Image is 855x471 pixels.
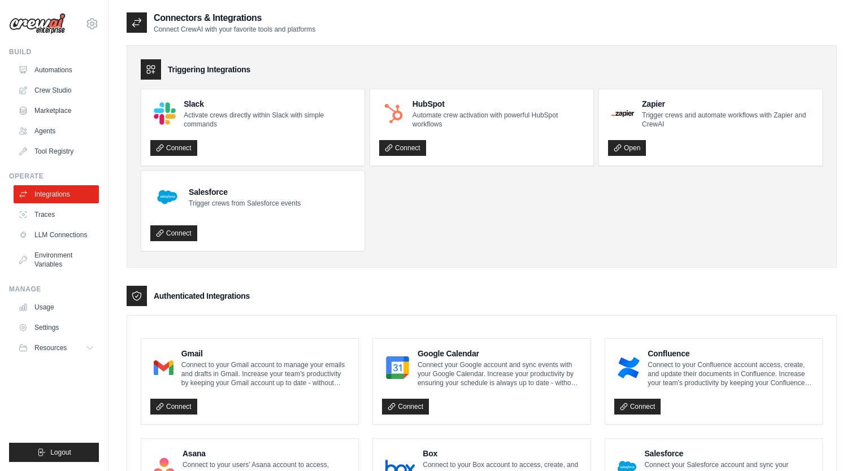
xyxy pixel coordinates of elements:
img: Salesforce Logo [154,184,181,211]
a: Integrations [14,185,99,203]
button: Logout [9,443,99,462]
h4: Salesforce [644,448,813,459]
div: Operate [9,172,99,181]
h3: Triggering Integrations [168,64,250,75]
img: Confluence Logo [618,356,640,379]
h2: Connectors & Integrations [154,11,315,25]
h4: Confluence [648,348,813,359]
h4: Box [423,448,581,459]
p: Connect to your Confluence account access, create, and update their documents in Confluence. Incr... [648,360,813,387]
img: Slack Logo [154,102,176,124]
a: Automations [14,61,99,79]
h4: Salesforce [189,186,301,198]
span: Resources [34,343,67,352]
h4: HubSpot [413,98,584,110]
button: Resources [14,339,99,357]
img: Logo [9,13,66,34]
a: Tool Registry [14,142,99,160]
img: Gmail Logo [154,356,173,379]
p: Trigger crews and automate workflows with Zapier and CrewAI [642,111,813,129]
img: HubSpot Logo [383,103,405,125]
iframe: Chat Widget [798,417,855,471]
a: Connect [379,140,426,156]
div: Manage [9,285,99,294]
h4: Slack [184,98,355,110]
h4: Asana [183,448,349,459]
p: Trigger crews from Salesforce events [189,199,301,208]
p: Connect to your Gmail account to manage your emails and drafts in Gmail. Increase your team’s pro... [181,360,350,387]
a: Crew Studio [14,81,99,99]
a: Connect [150,225,197,241]
a: Marketplace [14,102,99,120]
a: Settings [14,319,99,337]
a: Connect [614,399,661,415]
p: Automate crew activation with powerful HubSpot workflows [413,111,584,129]
a: Open [608,140,646,156]
a: LLM Connections [14,226,99,244]
a: Connect [150,140,197,156]
h3: Authenticated Integrations [154,290,250,302]
h4: Zapier [642,98,813,110]
img: Zapier Logo [611,110,634,117]
a: Usage [14,298,99,316]
a: Agents [14,122,99,140]
img: Google Calendar Logo [385,356,410,379]
a: Traces [14,206,99,224]
h4: Google Calendar [418,348,581,359]
a: Connect [382,399,429,415]
a: Connect [150,399,197,415]
a: Environment Variables [14,246,99,273]
h4: Gmail [181,348,350,359]
p: Connect CrewAI with your favorite tools and platforms [154,25,315,34]
p: Connect your Google account and sync events with your Google Calendar. Increase your productivity... [418,360,581,387]
div: Build [9,47,99,56]
p: Activate crews directly within Slack with simple commands [184,111,355,129]
span: Logout [50,448,71,457]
